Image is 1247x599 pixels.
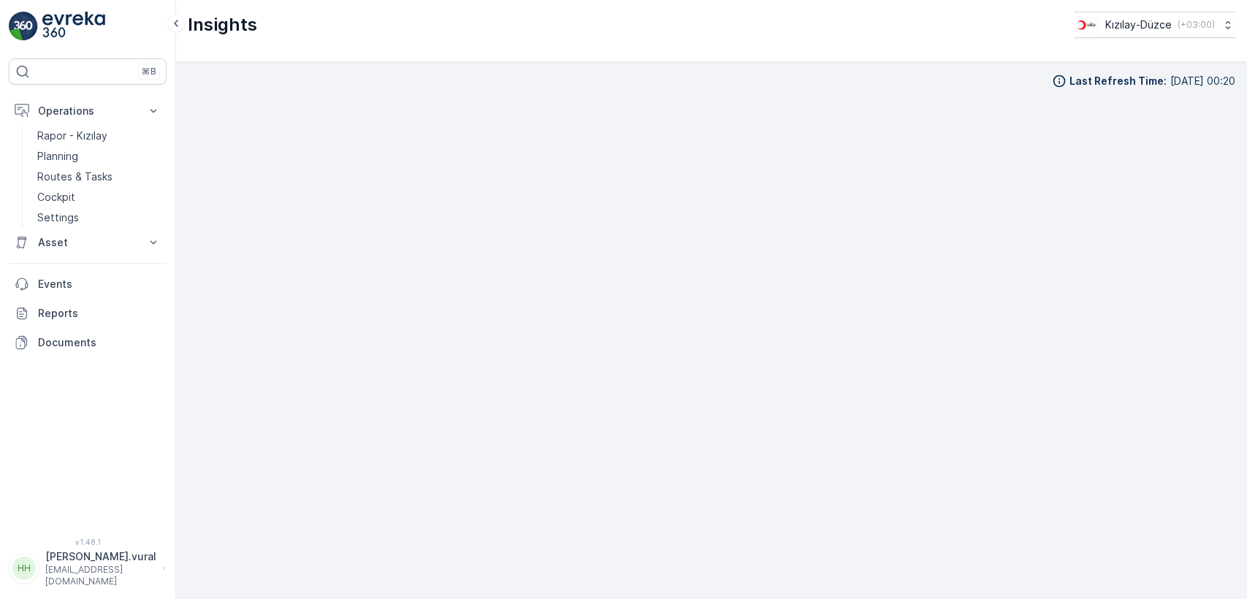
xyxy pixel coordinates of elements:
[142,66,156,77] p: ⌘B
[31,146,167,167] a: Planning
[31,126,167,146] a: Rapor - Kızılay
[37,169,113,184] p: Routes & Tasks
[37,129,107,143] p: Rapor - Kızılay
[42,12,105,41] img: logo_light-DOdMpM7g.png
[31,187,167,207] a: Cockpit
[37,149,78,164] p: Planning
[1074,17,1099,33] img: download_svj7U3e.png
[38,306,161,321] p: Reports
[31,207,167,228] a: Settings
[37,210,79,225] p: Settings
[1105,18,1172,32] p: Kızılay-Düzce
[9,328,167,357] a: Documents
[45,549,156,564] p: [PERSON_NAME].vural
[9,549,167,587] button: HH[PERSON_NAME].vural[EMAIL_ADDRESS][DOMAIN_NAME]
[1074,12,1235,38] button: Kızılay-Düzce(+03:00)
[31,167,167,187] a: Routes & Tasks
[38,235,137,250] p: Asset
[188,13,257,37] p: Insights
[38,335,161,350] p: Documents
[9,538,167,546] span: v 1.48.1
[38,277,161,291] p: Events
[1170,74,1235,88] p: [DATE] 00:20
[45,564,156,587] p: [EMAIL_ADDRESS][DOMAIN_NAME]
[9,299,167,328] a: Reports
[38,104,137,118] p: Operations
[12,557,36,580] div: HH
[9,270,167,299] a: Events
[37,190,75,205] p: Cockpit
[1178,19,1215,31] p: ( +03:00 )
[9,228,167,257] button: Asset
[9,96,167,126] button: Operations
[1069,74,1167,88] p: Last Refresh Time :
[9,12,38,41] img: logo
